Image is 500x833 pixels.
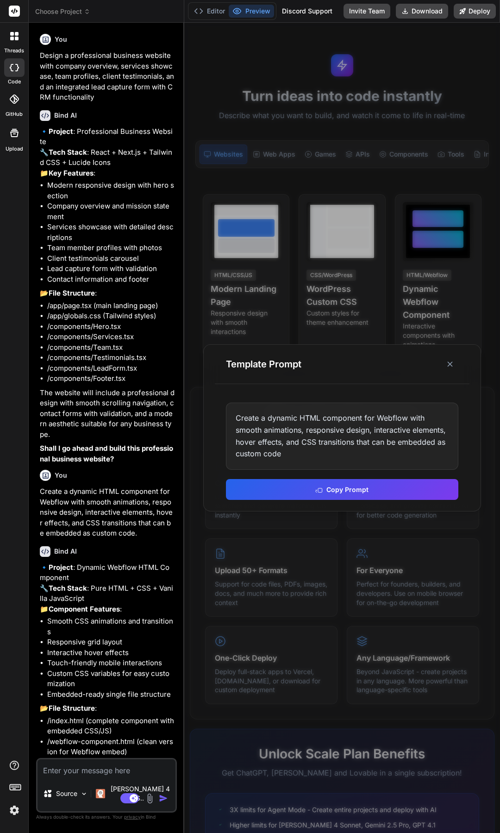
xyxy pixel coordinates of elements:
img: attachment [144,793,155,804]
span: Choose Project [35,7,90,16]
button: Deploy [454,4,496,19]
p: [PERSON_NAME] 4 S.. [109,784,172,803]
li: /components/Testimonials.tsx [47,353,175,363]
li: /index.html (complete component with embedded CSS/JS) [47,716,175,737]
li: /components/Team.tsx [47,342,175,353]
li: Embedded-ready single file structure [47,689,175,700]
strong: Shall I go ahead and build this professional business website? [40,444,173,463]
li: /app/globals.css (Tailwind styles) [47,311,175,322]
label: threads [4,47,24,55]
li: Services showcase with detailed descriptions [47,222,175,243]
li: Lead capture form with validation [47,264,175,274]
button: Preview [229,5,274,18]
label: Upload [6,145,23,153]
button: Editor [190,5,229,18]
strong: Tech Stack [49,148,87,157]
p: The website will include a professional design with smooth scrolling navigation, contact forms wi... [40,388,175,440]
h6: You [55,35,67,44]
li: /app/page.tsx (main landing page) [47,301,175,311]
li: Contact information and footer [47,274,175,285]
img: icon [159,794,168,803]
li: /package.json (for local development server) [47,757,175,778]
h3: Template Prompt [226,358,301,371]
li: /components/Hero.tsx [47,322,175,332]
li: /components/LeadForm.tsx [47,363,175,374]
button: Copy Prompt [226,479,458,500]
p: 🔹 : Professional Business Website 🔧 : React + Next.js + Tailwind CSS + Lucide Icons 📁 : [40,126,175,179]
strong: Key Features [49,169,94,177]
p: 📂 : [40,288,175,299]
strong: Project [49,563,73,572]
h6: Bind AI [54,111,77,120]
div: Discord Support [276,4,338,19]
li: /components/Services.tsx [47,332,175,342]
button: Download [396,4,448,19]
img: Pick Models [80,790,88,798]
li: Client testimonials carousel [47,253,175,264]
li: Custom CSS variables for easy customization [47,669,175,689]
strong: File Structure [49,704,95,713]
li: Smooth CSS animations and transitions [47,616,175,637]
li: Interactive hover effects [47,648,175,658]
img: Claude 4 Sonnet [96,789,105,798]
p: 📂 : [40,703,175,714]
p: 🔹 : Dynamic Webflow HTML Component 🔧 : Pure HTML + CSS + Vanilla JavaScript 📁 : [40,562,175,615]
p: Always double-check its answers. Your in Bind [36,813,177,821]
li: Responsive grid layout [47,637,175,648]
strong: Tech Stack [49,584,87,593]
p: Design a professional business website with company overview, services showcase, team profiles, c... [40,50,175,103]
h6: You [55,471,67,480]
p: Source [56,789,77,798]
li: /webflow-component.html (clean version for Webflow embed) [47,737,175,757]
button: Invite Team [344,4,390,19]
li: Touch-friendly mobile interactions [47,658,175,669]
label: code [8,78,21,86]
li: Modern responsive design with hero section [47,180,175,201]
strong: File Structure [49,289,95,297]
strong: Component Features [49,605,120,613]
span: privacy [124,814,141,820]
p: Create a dynamic HTML component for Webflow with smooth animations, responsive design, interactiv... [40,486,175,539]
strong: Project [49,127,73,136]
div: Create a dynamic HTML component for Webflow with smooth animations, responsive design, interactiv... [226,403,458,469]
h6: Bind AI [54,547,77,556]
img: settings [6,802,22,818]
li: /components/Footer.tsx [47,373,175,384]
li: Team member profiles with photos [47,243,175,253]
li: Company overview and mission statement [47,201,175,222]
label: GitHub [6,110,23,118]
